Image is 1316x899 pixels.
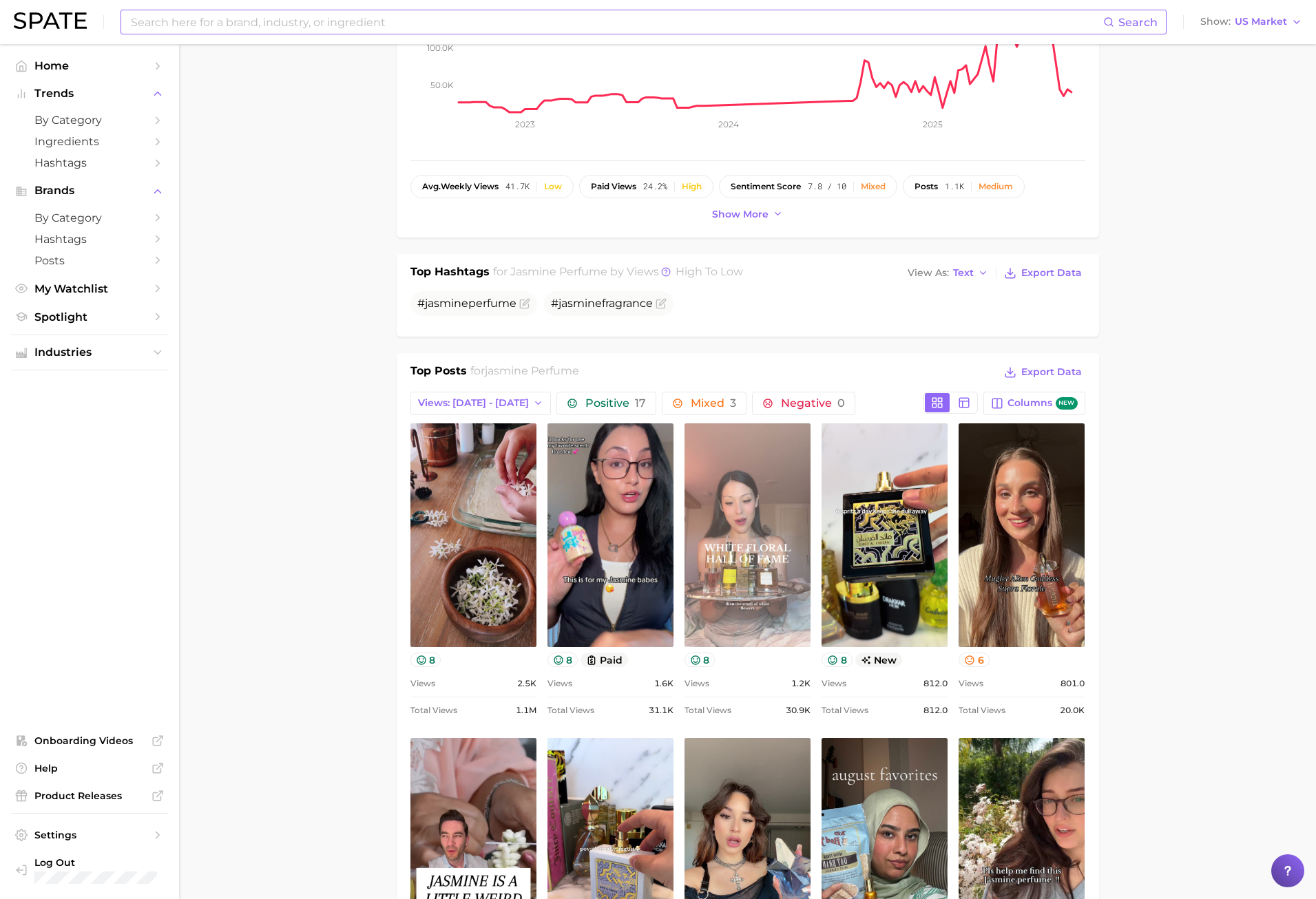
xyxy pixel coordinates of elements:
[410,653,441,667] button: 8
[781,398,845,409] span: Negative
[1056,397,1078,410] span: new
[654,675,673,692] span: 1.6k
[34,282,145,295] span: My Watchlist
[34,211,145,224] span: by Category
[422,182,499,191] span: weekly views
[34,135,145,148] span: Ingredients
[1007,397,1077,410] span: Columns
[547,653,578,667] button: 8
[129,10,1103,34] input: Search here for a brand, industry, or ingredient
[517,675,536,692] span: 2.5k
[591,182,636,191] span: paid views
[430,80,454,90] tspan: 50.0k
[903,175,1025,198] button: posts1.1kMedium
[11,852,168,888] a: Log out. Currently logged in with e-mail jacob.demos@robertet.com.
[923,675,948,692] span: 812.0
[786,702,811,719] span: 30.9k
[468,297,516,310] span: perfume
[510,265,607,278] span: jasmine perfume
[11,207,168,229] a: by Category
[34,156,145,169] span: Hashtags
[34,856,169,869] span: Log Out
[547,702,594,719] span: Total Views
[945,182,964,191] span: 1.1k
[649,702,673,719] span: 31.1k
[685,653,716,667] button: 8
[635,396,646,410] span: 17
[34,184,145,197] span: Brands
[1061,675,1085,692] span: 801.0
[979,182,1013,191] div: Medium
[1021,366,1082,378] span: Export Data
[34,790,145,802] span: Product Releases
[410,363,467,383] h1: Top Posts
[410,175,574,198] button: avg.weekly views41.7kLow
[822,675,846,692] span: Views
[11,758,168,779] a: Help
[861,182,886,191] div: Mixed
[959,702,1005,719] span: Total Views
[551,297,653,310] span: # fragrance
[11,131,168,152] a: Ingredients
[558,297,602,310] span: jasmine
[915,182,938,191] span: posts
[34,114,145,127] span: by Category
[34,233,145,246] span: Hashtags
[422,181,441,191] abbr: average
[855,653,903,667] span: new
[1001,264,1085,283] button: Export Data
[11,55,168,76] a: Home
[959,675,983,692] span: Views
[691,398,736,409] span: Mixed
[581,653,628,667] button: paid
[685,675,709,692] span: Views
[682,182,702,191] div: High
[1200,18,1231,25] span: Show
[417,297,516,310] span: #
[676,265,743,278] span: high to low
[11,109,168,131] a: by Category
[410,702,457,719] span: Total Views
[410,392,552,415] button: Views: [DATE] - [DATE]
[34,734,145,747] span: Onboarding Videos
[718,119,738,129] tspan: 2024
[585,398,646,409] span: Positive
[579,175,713,198] button: paid views24.2%High
[11,825,168,845] a: Settings
[837,396,845,410] span: 0
[34,254,145,267] span: Posts
[822,702,868,719] span: Total Views
[11,229,168,250] a: Hashtags
[514,119,534,129] tspan: 2023
[493,264,743,283] h2: for by Views
[11,785,168,806] a: Product Releases
[822,653,853,667] button: 8
[544,182,562,191] div: Low
[34,87,145,100] span: Trends
[959,653,990,667] button: 6
[34,762,145,774] span: Help
[11,250,168,271] a: Posts
[712,209,769,220] span: Show more
[11,306,168,328] a: Spotlight
[418,397,529,409] span: Views: [DATE] - [DATE]
[547,675,572,692] span: Views
[34,346,145,359] span: Industries
[983,392,1085,415] button: Columnsnew
[719,175,897,198] button: sentiment score7.8 / 10Mixed
[11,83,168,104] button: Trends
[11,278,168,299] a: My Watchlist
[731,182,801,191] span: sentiment score
[14,12,87,29] img: SPATE
[34,829,145,841] span: Settings
[1060,702,1085,719] span: 20.0k
[410,264,490,283] h1: Top Hashtags
[470,363,579,383] h2: for
[11,342,168,363] button: Industries
[519,298,530,309] button: Flag as miscategorized or irrelevant
[923,702,948,719] span: 812.0
[1001,363,1085,382] button: Export Data
[908,269,949,277] span: View As
[791,675,811,692] span: 1.2k
[1021,267,1082,279] span: Export Data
